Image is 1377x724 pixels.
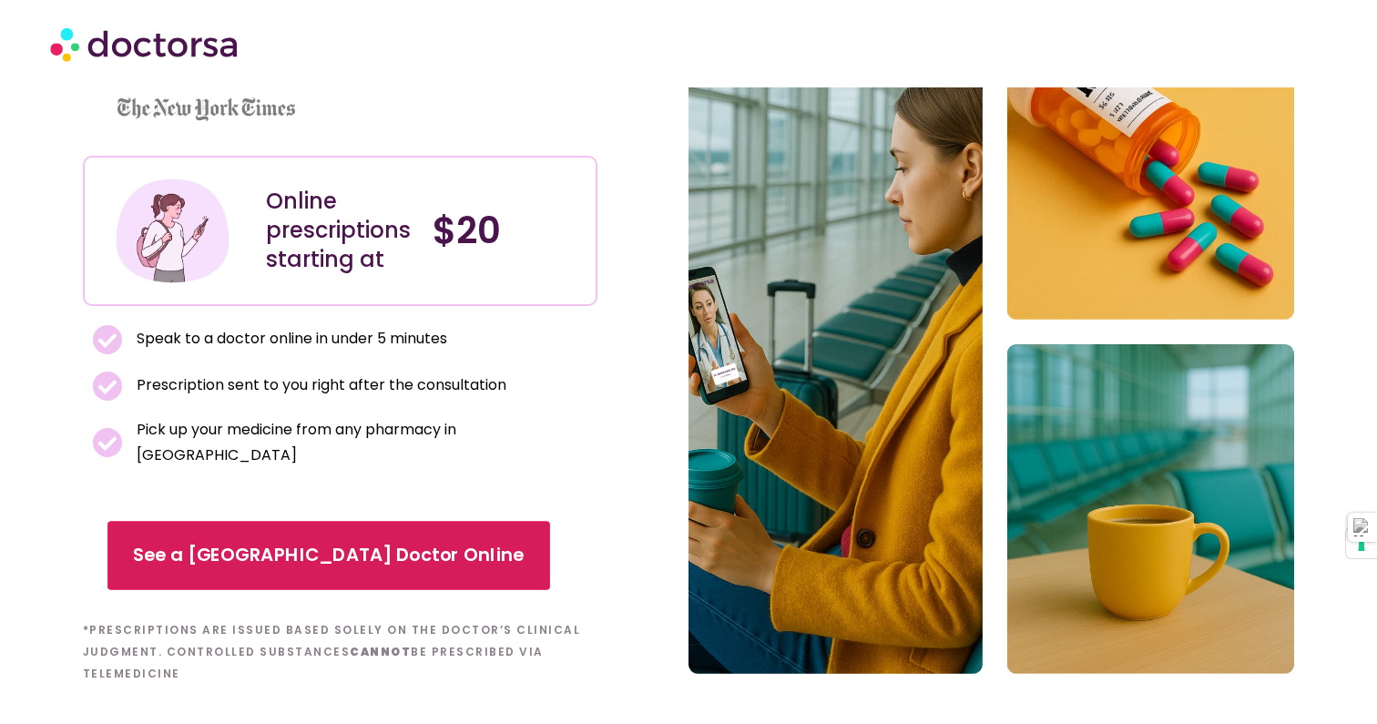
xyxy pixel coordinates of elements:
span: Speak to a doctor online in under 5 minutes [132,326,447,352]
button: Your consent preferences for tracking technologies [1346,527,1377,558]
span: See a [GEOGRAPHIC_DATA] Doctor Online [133,542,525,568]
h6: *Prescriptions are issued based solely on the doctor’s clinical judgment. Controlled substances b... [83,619,598,685]
div: Online prescriptions starting at [266,187,415,274]
a: See a [GEOGRAPHIC_DATA] Doctor Online [107,521,550,590]
span: Pick up your medicine from any pharmacy in [GEOGRAPHIC_DATA] [132,417,588,468]
h4: $20 [433,209,582,252]
img: Illustration depicting a young woman in a casual outfit, engaged with her smartphone. She has a p... [113,171,232,291]
span: Prescription sent to you right after the consultation [132,372,506,398]
b: cannot [350,644,411,659]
